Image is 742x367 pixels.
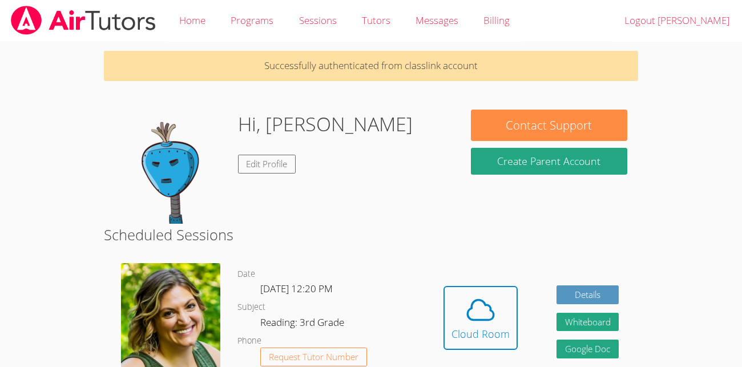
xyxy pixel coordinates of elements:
span: Request Tutor Number [269,353,358,361]
span: Messages [416,14,458,27]
h1: Hi, [PERSON_NAME] [238,110,413,139]
button: Whiteboard [556,313,619,332]
dd: Reading: 3rd Grade [260,314,346,334]
img: default.png [115,110,229,224]
div: Cloud Room [451,326,510,342]
button: Request Tutor Number [260,348,367,366]
a: Details [556,285,619,304]
span: [DATE] 12:20 PM [260,282,333,295]
h2: Scheduled Sessions [104,224,638,245]
button: Contact Support [471,110,628,141]
button: Cloud Room [443,286,518,350]
button: Create Parent Account [471,148,628,175]
dt: Phone [237,334,261,348]
dt: Date [237,267,255,281]
dt: Subject [237,300,265,314]
a: Google Doc [556,340,619,358]
img: airtutors_banner-c4298cdbf04f3fff15de1276eac7730deb9818008684d7c2e4769d2f7ddbe033.png [10,6,157,35]
p: Successfully authenticated from classlink account [104,51,638,81]
a: Edit Profile [238,155,296,174]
